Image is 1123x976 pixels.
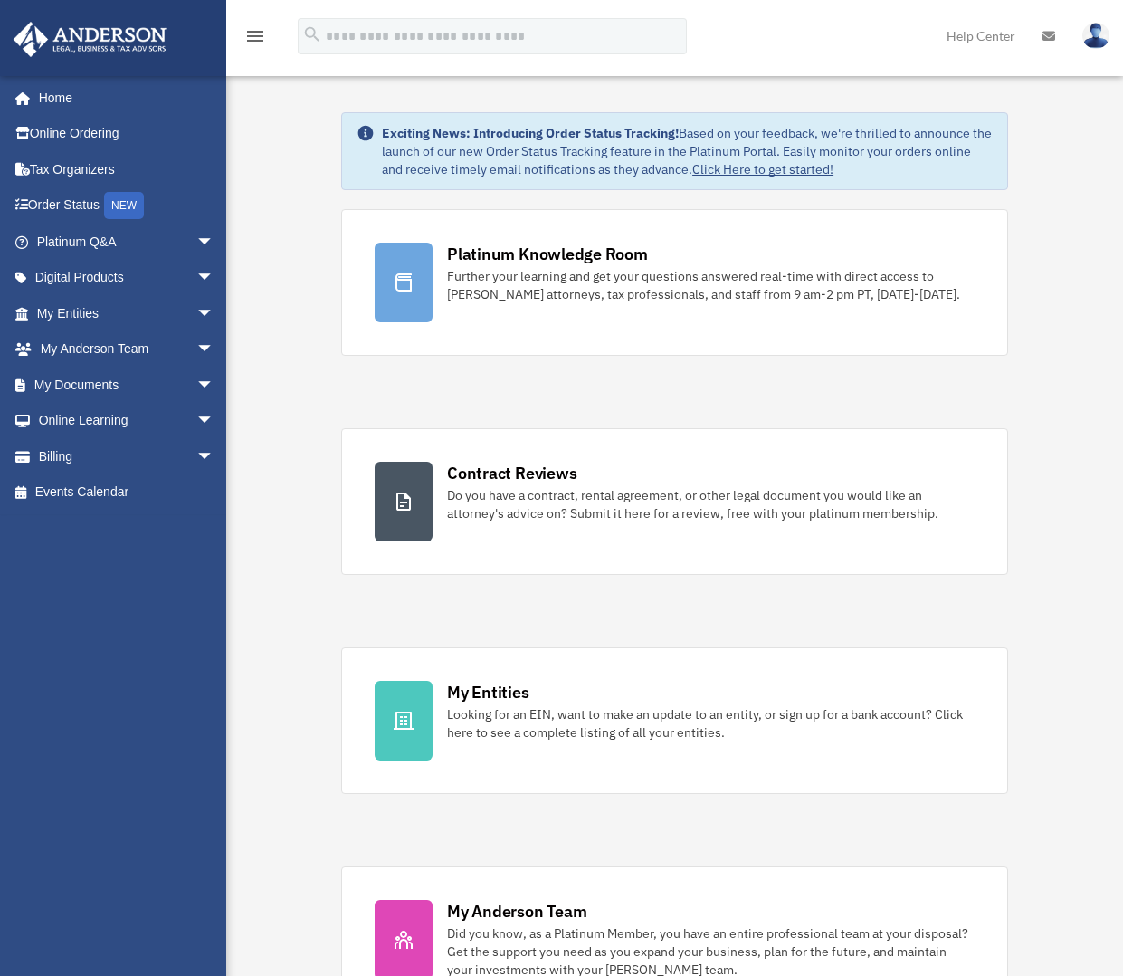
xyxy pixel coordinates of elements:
a: My Anderson Teamarrow_drop_down [13,331,242,368]
div: Do you have a contract, rental agreement, or other legal document you would like an attorney's ad... [447,486,975,522]
a: menu [244,32,266,47]
img: Anderson Advisors Platinum Portal [8,22,172,57]
span: arrow_drop_down [196,403,233,440]
a: My Documentsarrow_drop_down [13,367,242,403]
a: Events Calendar [13,474,242,511]
a: Billingarrow_drop_down [13,438,242,474]
a: Platinum Q&Aarrow_drop_down [13,224,242,260]
span: arrow_drop_down [196,331,233,368]
span: arrow_drop_down [196,260,233,297]
a: Tax Organizers [13,151,242,187]
img: User Pic [1082,23,1109,49]
span: arrow_drop_down [196,295,233,332]
a: Order StatusNEW [13,187,242,225]
i: search [302,24,322,44]
div: Contract Reviews [447,462,576,484]
a: Platinum Knowledge Room Further your learning and get your questions answered real-time with dire... [341,209,1008,356]
a: Click Here to get started! [692,161,833,177]
div: NEW [104,192,144,219]
i: menu [244,25,266,47]
a: Online Learningarrow_drop_down [13,403,242,439]
div: Platinum Knowledge Room [447,243,648,265]
a: Digital Productsarrow_drop_down [13,260,242,296]
a: My Entitiesarrow_drop_down [13,295,242,331]
div: Further your learning and get your questions answered real-time with direct access to [PERSON_NAM... [447,267,975,303]
span: arrow_drop_down [196,367,233,404]
span: arrow_drop_down [196,438,233,475]
div: Looking for an EIN, want to make an update to an entity, or sign up for a bank account? Click her... [447,705,975,742]
div: Based on your feedback, we're thrilled to announce the launch of our new Order Status Tracking fe... [382,124,993,178]
a: My Entities Looking for an EIN, want to make an update to an entity, or sign up for a bank accoun... [341,647,1008,794]
a: Home [13,80,233,116]
a: Online Ordering [13,116,242,152]
div: My Anderson Team [447,900,586,923]
div: My Entities [447,681,528,703]
strong: Exciting News: Introducing Order Status Tracking! [382,125,679,141]
a: Contract Reviews Do you have a contract, rental agreement, or other legal document you would like... [341,428,1008,575]
span: arrow_drop_down [196,224,233,261]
